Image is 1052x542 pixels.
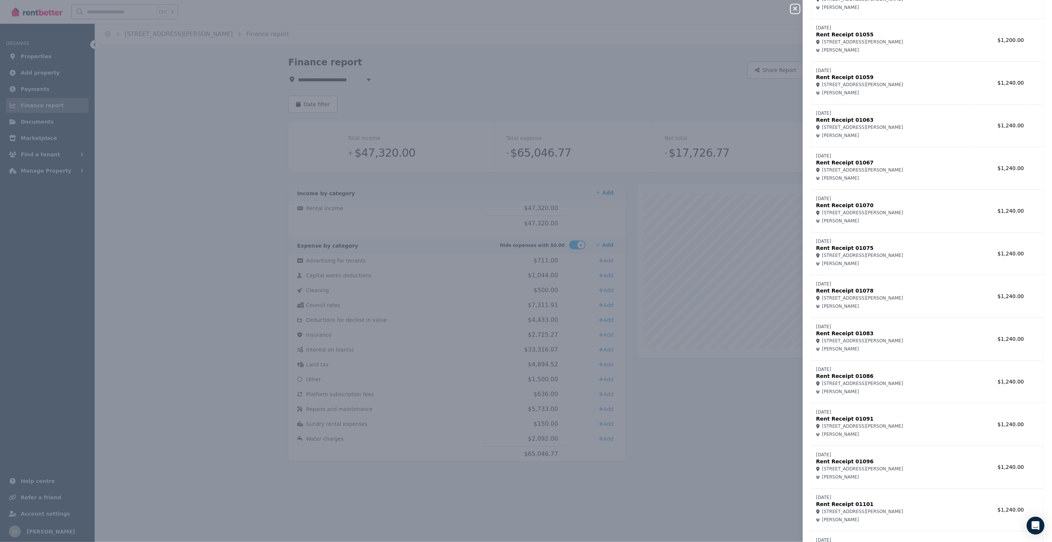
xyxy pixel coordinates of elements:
[816,31,966,38] p: Rent Receipt 01055
[816,452,966,458] p: [DATE]
[970,360,1028,403] td: $1,240.00
[816,202,966,209] p: Rent Receipt 01070
[970,318,1028,360] td: $1,240.00
[822,423,903,429] span: [STREET_ADDRESS][PERSON_NAME]
[970,104,1028,147] td: $1,240.00
[822,167,903,173] span: [STREET_ADDRESS][PERSON_NAME]
[822,466,903,472] span: [STREET_ADDRESS][PERSON_NAME]
[970,446,1028,489] td: $1,240.00
[822,295,903,301] span: [STREET_ADDRESS][PERSON_NAME]
[822,39,903,45] span: [STREET_ADDRESS][PERSON_NAME]
[816,116,966,124] p: Rent Receipt 01063
[816,494,966,500] p: [DATE]
[822,210,903,216] span: [STREET_ADDRESS][PERSON_NAME]
[816,74,966,81] p: Rent Receipt 01059
[816,244,966,252] p: Rent Receipt 01075
[822,431,859,437] span: [PERSON_NAME]
[822,303,859,309] span: [PERSON_NAME]
[970,190,1028,232] td: $1,240.00
[822,474,859,480] span: [PERSON_NAME]
[822,381,903,386] span: [STREET_ADDRESS][PERSON_NAME]
[1027,517,1045,535] div: Open Intercom Messenger
[822,82,903,88] span: [STREET_ADDRESS][PERSON_NAME]
[822,389,859,395] span: [PERSON_NAME]
[816,238,966,244] p: [DATE]
[816,196,966,202] p: [DATE]
[822,252,903,258] span: [STREET_ADDRESS][PERSON_NAME]
[816,281,966,287] p: [DATE]
[822,261,859,267] span: [PERSON_NAME]
[816,159,966,166] p: Rent Receipt 01067
[816,409,966,415] p: [DATE]
[822,218,859,224] span: [PERSON_NAME]
[816,366,966,372] p: [DATE]
[816,153,966,159] p: [DATE]
[816,324,966,330] p: [DATE]
[822,124,903,130] span: [STREET_ADDRESS][PERSON_NAME]
[816,110,966,116] p: [DATE]
[816,330,966,337] p: Rent Receipt 01083
[970,147,1028,190] td: $1,240.00
[822,517,859,523] span: [PERSON_NAME]
[816,287,966,294] p: Rent Receipt 01078
[822,175,859,181] span: [PERSON_NAME]
[822,509,903,515] span: [STREET_ADDRESS][PERSON_NAME]
[816,458,966,465] p: Rent Receipt 01096
[970,489,1028,531] td: $1,240.00
[816,500,966,508] p: Rent Receipt 01101
[970,62,1028,104] td: $1,240.00
[816,415,966,422] p: Rent Receipt 01091
[822,4,859,10] span: [PERSON_NAME]
[970,275,1028,318] td: $1,240.00
[816,68,966,74] p: [DATE]
[816,372,966,380] p: Rent Receipt 01086
[822,346,859,352] span: [PERSON_NAME]
[822,47,859,53] span: [PERSON_NAME]
[822,133,859,138] span: [PERSON_NAME]
[822,338,903,344] span: [STREET_ADDRESS][PERSON_NAME]
[822,90,859,96] span: [PERSON_NAME]
[816,25,966,31] p: [DATE]
[970,232,1028,275] td: $1,240.00
[970,19,1028,62] td: $1,200.00
[970,403,1028,446] td: $1,240.00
